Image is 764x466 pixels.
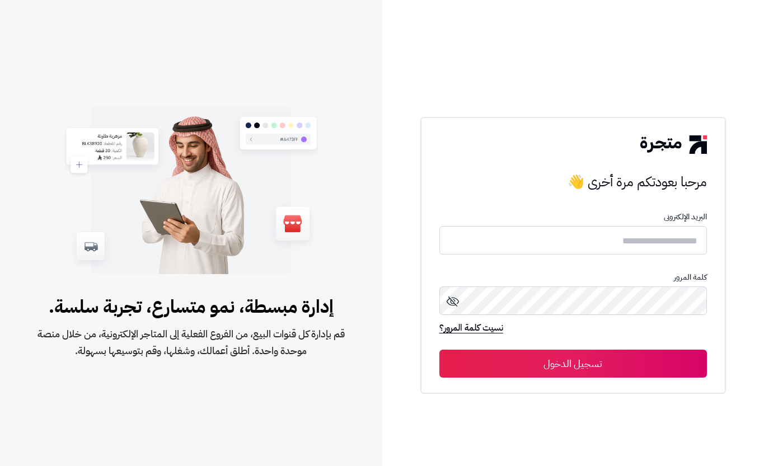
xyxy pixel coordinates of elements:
[439,273,707,282] p: كلمة المرور
[439,350,707,378] button: تسجيل الدخول
[439,171,707,193] h3: مرحبا بعودتكم مرة أخرى 👋
[640,135,706,153] img: logo-2.png
[36,293,346,320] span: إدارة مبسطة، نمو متسارع، تجربة سلسة.
[439,213,707,222] p: البريد الإلكترونى
[439,321,503,337] a: نسيت كلمة المرور؟
[36,326,346,359] span: قم بإدارة كل قنوات البيع، من الفروع الفعلية إلى المتاجر الإلكترونية، من خلال منصة موحدة واحدة. أط...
